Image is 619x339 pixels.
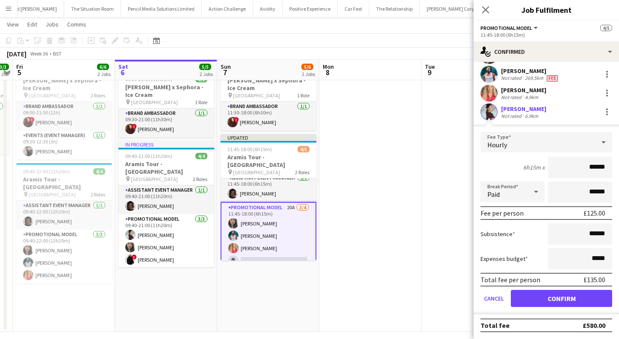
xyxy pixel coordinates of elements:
[480,25,532,31] span: Promotional Model
[27,20,37,28] span: Edit
[583,321,605,330] div: £580.00
[53,50,62,57] div: BST
[42,19,62,30] a: Jobs
[221,173,316,202] app-card-role: Assistant Event Manager1/111:45-18:00 (6h15m)[PERSON_NAME]
[501,105,546,113] div: [PERSON_NAME]
[46,20,59,28] span: Jobs
[523,164,545,171] div: 6h15m x
[131,176,178,182] span: [GEOGRAPHIC_DATA]
[584,209,605,217] div: £125.00
[91,191,105,198] span: 2 Roles
[118,83,214,99] h3: [PERSON_NAME] x Sephora - Ice Cream
[584,275,605,284] div: £135.00
[425,63,435,70] span: Tue
[97,71,111,77] div: 2 Jobs
[200,71,213,77] div: 2 Jobs
[221,76,316,92] h3: [PERSON_NAME] x Sephora - Ice Cream
[118,64,214,137] app-job-card: In progress09:30-21:00 (11h30m)1/1[PERSON_NAME] x Sephora - Ice Cream [GEOGRAPHIC_DATA]1 RoleBran...
[131,99,178,105] span: [GEOGRAPHIC_DATA]
[3,19,22,30] a: View
[16,131,112,160] app-card-role: Events (Event Manager)1/109:30-12:30 (3h)[PERSON_NAME]
[480,321,510,330] div: Total fee
[16,102,112,131] app-card-role: Brand Ambassador1/109:00-21:00 (12h)![PERSON_NAME]
[24,19,41,30] a: Edit
[64,0,121,17] button: The Situation Room
[16,63,23,70] span: Fri
[323,63,334,70] span: Mon
[221,134,316,141] div: Updated
[547,75,558,82] span: Fee
[202,0,253,17] button: Action Challenge
[321,67,334,77] span: 8
[523,113,540,119] div: 6.9km
[523,94,540,100] div: 4.9km
[600,25,612,31] span: 4/5
[501,67,560,75] div: [PERSON_NAME]
[16,76,112,92] h3: [PERSON_NAME] x Sephora - Ice Cream
[301,64,313,70] span: 5/6
[487,190,500,199] span: Paid
[193,176,207,182] span: 2 Roles
[16,163,112,283] app-job-card: 09:40-22:00 (12h20m)4/4Aramis Tour - [GEOGRAPHIC_DATA] [GEOGRAPHIC_DATA]2 RolesAssistant Event Ma...
[480,230,515,238] label: Subsistence
[298,146,309,152] span: 4/5
[91,92,105,99] span: 2 Roles
[480,209,524,217] div: Fee per person
[219,67,231,77] span: 7
[297,92,309,99] span: 1 Role
[369,0,420,17] button: The Relationship
[501,75,523,82] div: Not rated
[487,140,507,149] span: Hourly
[480,290,507,307] button: Cancel
[97,64,109,70] span: 6/6
[15,67,23,77] span: 5
[117,67,128,77] span: 6
[29,117,35,122] span: !
[118,141,214,267] div: In progress09:40-21:00 (11h20m)4/4Aramis Tour - [GEOGRAPHIC_DATA] [GEOGRAPHIC_DATA]2 RolesAssista...
[227,146,272,152] span: 11:45-18:00 (6h15m)
[302,71,315,77] div: 2 Jobs
[118,185,214,214] app-card-role: Assistant Event Manager1/109:40-21:00 (11h20m)[PERSON_NAME]
[221,64,316,131] app-job-card: 11:30-18:00 (6h30m)1/1[PERSON_NAME] x Sephora - Ice Cream [GEOGRAPHIC_DATA]1 RoleBrand Ambassador...
[199,64,211,70] span: 5/5
[221,63,231,70] span: Sun
[132,254,137,260] span: !
[121,0,202,17] button: Pencil Media Solutions Limited
[480,255,528,263] label: Expenses budget
[234,117,239,122] span: !
[480,25,539,31] button: Promotional Model
[501,86,546,94] div: [PERSON_NAME]
[523,75,545,82] div: 269.5km
[7,50,27,58] div: [DATE]
[118,141,214,148] div: In progress
[16,64,112,160] app-job-card: 09:00-21:00 (12h)2/2[PERSON_NAME] x Sephora - Ice Cream [GEOGRAPHIC_DATA]2 RolesBrand Ambassador1...
[221,134,316,260] app-job-card: Updated11:45-18:00 (6h15m)4/5Aramis Tour - [GEOGRAPHIC_DATA] [GEOGRAPHIC_DATA]2 RolesAssistant Ev...
[16,175,112,191] h3: Aramis Tour - [GEOGRAPHIC_DATA]
[283,0,338,17] button: Positive Experience
[474,41,619,62] div: Confirmed
[480,275,540,284] div: Total fee per person
[233,92,280,99] span: [GEOGRAPHIC_DATA]
[221,153,316,169] h3: Aramis Tour - [GEOGRAPHIC_DATA]
[501,94,523,100] div: Not rated
[195,99,207,105] span: 1 Role
[7,20,19,28] span: View
[93,168,105,175] span: 4/4
[29,92,76,99] span: [GEOGRAPHIC_DATA]
[480,32,612,38] div: 11:45-18:00 (6h15m)
[67,20,86,28] span: Comms
[125,153,172,159] span: 09:40-21:00 (11h20m)
[253,0,283,17] button: Avidity
[195,153,207,159] span: 4/4
[118,214,214,268] app-card-role: Promotional Model3/309:40-21:00 (11h20m)[PERSON_NAME][PERSON_NAME]![PERSON_NAME]
[420,0,492,17] button: [PERSON_NAME] Cargobull
[221,102,316,131] app-card-role: Brand Ambassador1/111:30-18:00 (6h30m)![PERSON_NAME]
[64,19,90,30] a: Comms
[474,4,619,15] h3: Job Fulfilment
[424,67,435,77] span: 9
